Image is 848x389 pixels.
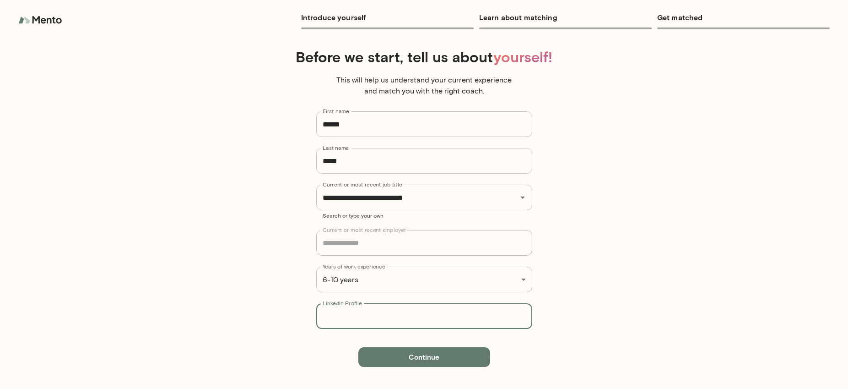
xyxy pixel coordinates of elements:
[80,48,768,66] h4: Before we start, tell us about
[323,181,402,188] label: Current or most recent job title
[323,107,349,115] label: First name
[323,299,362,307] label: LinkedIn Profile
[323,212,526,219] p: Search or type your own
[657,11,830,24] h6: Get matched
[323,226,406,234] label: Current or most recent employer
[493,48,552,66] span: yourself!
[323,144,349,152] label: Last name
[18,11,64,29] img: logo
[479,11,652,24] h6: Learn about matching
[323,263,385,270] label: Years of work experience
[301,11,474,24] h6: Introduce yourself
[333,75,516,97] p: This will help us understand your current experience and match you with the right coach.
[516,191,529,204] button: Open
[358,347,490,367] button: Continue
[316,267,532,292] div: 6-10 years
